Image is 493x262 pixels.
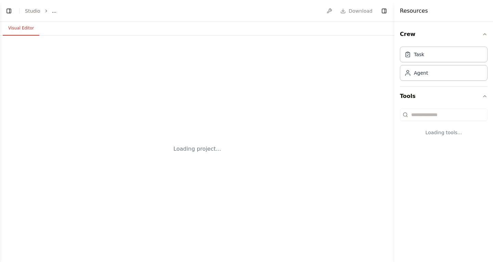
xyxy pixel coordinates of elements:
button: Crew [400,25,488,44]
div: Crew [400,44,488,86]
div: Loading project... [174,145,221,153]
div: Agent [414,70,428,76]
a: Studio [25,8,40,14]
button: Visual Editor [3,21,39,36]
div: Task [414,51,424,58]
button: Show left sidebar [4,6,14,16]
h4: Resources [400,7,428,15]
div: Loading tools... [400,124,488,141]
button: Tools [400,87,488,106]
div: Tools [400,106,488,147]
nav: breadcrumb [25,8,56,14]
span: ... [52,8,56,14]
button: Hide right sidebar [379,6,389,16]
